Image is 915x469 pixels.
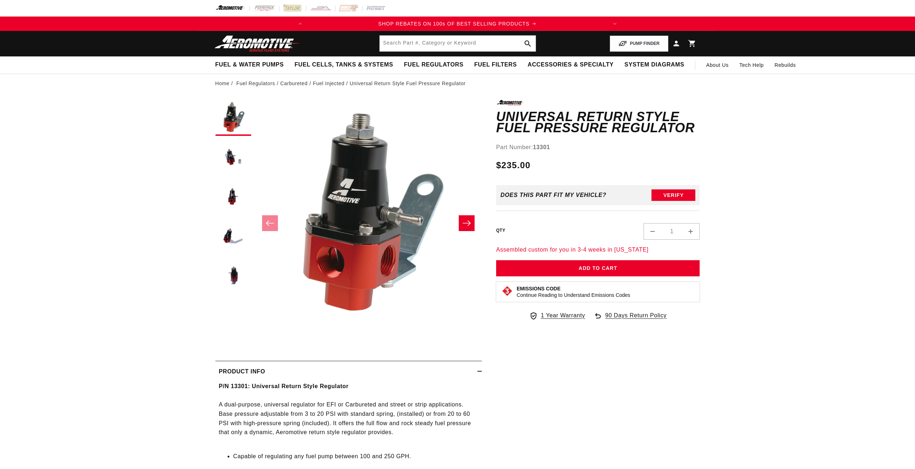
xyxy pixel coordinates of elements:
[380,36,536,51] input: Search by Part Number, Category or Keyword
[496,111,700,134] h1: Universal Return Style Fuel Pressure Regulator
[517,286,561,291] strong: Emissions Code
[219,383,349,389] strong: P/N 13301: Universal Return Style Regulator
[528,61,614,69] span: Accessories & Specialty
[233,452,478,461] li: Capable of regulating any fuel pump between 100 and 250 GPH.
[197,17,718,31] slideshow-component: Translation missing: en.sections.announcements.announcement_bar
[608,17,622,31] button: Translation missing: en.sections.announcements.next_announcement
[215,61,284,69] span: Fuel & Water Pumps
[625,61,684,69] span: System Diagrams
[307,20,607,28] a: SHOP REBATES ON 100s OF BEST SELLING PRODUCTS
[307,20,607,28] div: 1 of 2
[215,79,230,87] a: Home
[212,35,302,52] img: Aeromotive
[769,56,801,74] summary: Rebuilds
[210,56,289,73] summary: Fuel & Water Pumps
[474,61,517,69] span: Fuel Filters
[215,219,251,254] button: Load image 4 in gallery view
[307,20,607,28] div: Announcement
[541,311,585,320] span: 1 Year Warranty
[529,311,585,320] a: 1 Year Warranty
[605,311,667,327] span: 90 Days Return Policy
[469,56,522,73] summary: Fuel Filters
[289,56,398,73] summary: Fuel Cells, Tanks & Systems
[215,100,482,346] media-gallery: Gallery Viewer
[262,215,278,231] button: Slide left
[404,61,463,69] span: Fuel Regulators
[215,139,251,175] button: Load image 2 in gallery view
[533,144,550,150] strong: 13301
[517,285,630,298] button: Emissions CodeContinue Reading to Understand Emissions Codes
[496,245,700,254] p: Assembled custom for you in 3-4 weeks in [US_STATE]
[619,56,690,73] summary: System Diagrams
[215,361,482,382] summary: Product Info
[610,36,668,52] button: PUMP FINDER
[517,292,630,298] p: Continue Reading to Understand Emissions Codes
[500,192,607,198] div: Does This part fit My vehicle?
[520,36,536,51] button: search button
[496,260,700,276] button: Add to Cart
[502,285,513,297] img: Emissions code
[459,215,475,231] button: Slide right
[740,61,764,69] span: Tech Help
[651,189,695,201] button: Verify
[701,56,734,74] a: About Us
[236,79,280,87] li: Fuel Regulators
[219,367,265,376] h2: Product Info
[350,79,466,87] li: Universal Return Style Fuel Pressure Regulator
[594,311,667,327] a: 90 Days Return Policy
[294,61,393,69] span: Fuel Cells, Tanks & Systems
[496,143,700,152] div: Part Number:
[774,61,796,69] span: Rebuilds
[215,79,700,87] nav: breadcrumbs
[496,227,505,234] label: QTY
[215,258,251,294] button: Load image 5 in gallery view
[313,79,349,87] li: Fuel Injected
[280,79,313,87] li: Carbureted
[378,21,530,27] span: SHOP REBATES ON 100s OF BEST SELLING PRODUCTS
[706,62,728,68] span: About Us
[398,56,468,73] summary: Fuel Regulators
[215,100,251,136] button: Load image 1 in gallery view
[522,56,619,73] summary: Accessories & Specialty
[496,159,531,172] span: $235.00
[215,179,251,215] button: Load image 3 in gallery view
[293,17,307,31] button: Translation missing: en.sections.announcements.previous_announcement
[734,56,769,74] summary: Tech Help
